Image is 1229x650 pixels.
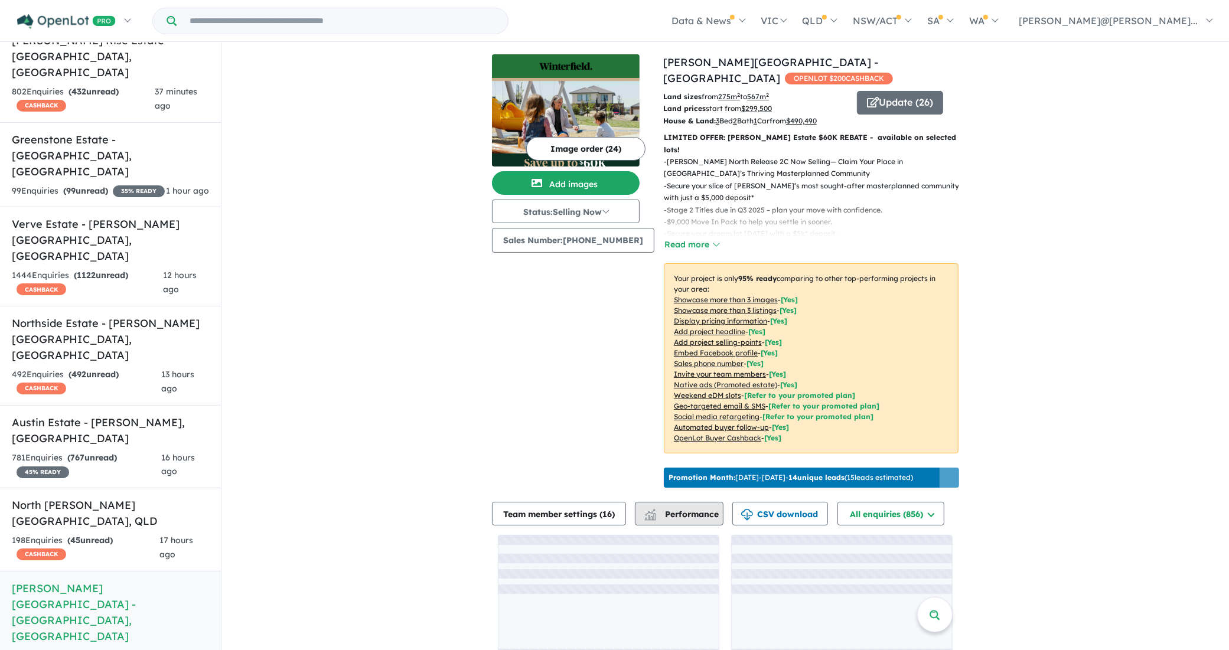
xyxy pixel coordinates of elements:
div: 492 Enquir ies [12,368,161,396]
span: 16 hours ago [161,452,195,477]
img: bar-chart.svg [644,513,656,521]
button: Status:Selling Now [492,200,640,223]
b: Land sizes [663,92,702,101]
span: 767 [70,452,84,463]
span: [Yes] [780,380,797,389]
button: Team member settings (16) [492,502,626,525]
p: LIMITED OFFER: [PERSON_NAME] Estate $60K REBATE - available on selected lots! [664,132,959,156]
h5: Northside Estate - [PERSON_NAME][GEOGRAPHIC_DATA] , [GEOGRAPHIC_DATA] [12,315,209,363]
span: [Refer to your promoted plan] [744,391,855,400]
span: 16 [602,509,612,520]
button: All enquiries (856) [837,502,944,525]
u: Invite your team members [674,370,766,378]
span: to [740,92,769,101]
input: Try estate name, suburb, builder or developer [179,8,506,34]
span: CASHBACK [17,383,66,394]
span: 35 % READY [113,185,165,197]
u: Automated buyer follow-up [674,423,769,432]
u: Social media retargeting [674,412,759,421]
div: 99 Enquir ies [12,184,165,198]
span: [Refer to your promoted plan] [762,412,873,421]
div: 802 Enquir ies [12,85,155,113]
u: Showcase more than 3 listings [674,306,777,315]
span: CASHBACK [17,548,66,560]
b: 14 unique leads [788,473,845,482]
button: Sales Number:[PHONE_NUMBER] [492,228,654,253]
p: Bed Bath Car from [663,115,848,127]
u: Display pricing information [674,316,767,325]
strong: ( unread) [67,535,113,546]
strong: ( unread) [63,185,108,196]
b: House & Land: [663,116,716,125]
span: 45 % READY [17,466,69,478]
u: Sales phone number [674,359,744,368]
u: Native ads (Promoted estate) [674,380,777,389]
span: CASHBACK [17,283,66,295]
p: Your project is only comparing to other top-performing projects in your area: - - - - - - - - - -... [664,263,959,453]
strong: ( unread) [69,86,119,97]
h5: [PERSON_NAME][GEOGRAPHIC_DATA] - [GEOGRAPHIC_DATA] , [GEOGRAPHIC_DATA] [12,580,209,644]
span: OPENLOT $ 200 CASHBACK [785,73,893,84]
button: Image order (24) [526,137,646,161]
p: - [PERSON_NAME] North Release 2C Now Selling— Claim Your Place in [GEOGRAPHIC_DATA]’s Thriving Ma... [664,156,968,180]
button: Read more [664,238,719,251]
span: 13 hours ago [161,369,194,394]
span: 12 hours ago [163,270,197,295]
span: [ Yes ] [780,306,797,315]
span: [ Yes ] [761,348,778,357]
span: 45 [70,535,80,546]
img: Winterfield Estate - Winter Valley Logo [497,59,635,73]
h5: [PERSON_NAME] Rise Estate - [GEOGRAPHIC_DATA] , [GEOGRAPHIC_DATA] [12,32,209,80]
span: [ Yes ] [765,338,782,347]
sup: 2 [737,92,740,98]
u: Embed Facebook profile [674,348,758,357]
u: 3 [716,116,719,125]
u: Geo-targeted email & SMS [674,401,765,410]
button: Add images [492,171,640,195]
u: $ 490,490 [786,116,817,125]
span: 1122 [77,270,96,280]
span: [PERSON_NAME]@[PERSON_NAME]... [1019,15,1198,27]
span: [Yes] [772,423,789,432]
p: [DATE] - [DATE] - ( 15 leads estimated) [669,472,913,483]
div: 1444 Enquir ies [12,269,163,297]
h5: Austin Estate - [PERSON_NAME] , [GEOGRAPHIC_DATA] [12,414,209,446]
a: [PERSON_NAME][GEOGRAPHIC_DATA] - [GEOGRAPHIC_DATA] [663,55,878,85]
span: [ Yes ] [748,327,765,336]
span: [ Yes ] [769,370,786,378]
u: Weekend eDM slots [674,391,741,400]
p: - Secure your slice of [PERSON_NAME]’s most sought-after masterplanned community with just a $5,0... [664,180,968,204]
u: Add project headline [674,327,745,336]
img: Winterfield Estate - Winter Valley [492,78,640,166]
p: - Stage 2 Titles due in Q3 2025 – plan your move with confidence. [664,204,968,216]
span: 37 minutes ago [155,86,198,111]
span: 17 hours ago [159,535,193,560]
b: 95 % ready [738,274,777,283]
p: - Secure your dream lot [DATE] with a $5k* deposit. [664,228,968,240]
img: download icon [741,509,753,521]
span: Performance [646,509,719,520]
span: 1 hour ago [166,185,209,196]
button: Update (26) [857,91,943,115]
strong: ( unread) [69,369,119,380]
a: Winterfield Estate - Winter Valley LogoWinterfield Estate - Winter Valley [492,54,640,166]
u: Add project selling-points [674,338,762,347]
u: $ 299,500 [741,104,772,113]
h5: North [PERSON_NAME][GEOGRAPHIC_DATA] , QLD [12,497,209,529]
p: start from [663,103,848,115]
strong: ( unread) [67,452,117,463]
span: 99 [66,185,76,196]
button: CSV download [732,502,828,525]
u: OpenLot Buyer Cashback [674,433,761,442]
u: 2 [733,116,737,125]
span: 492 [71,369,86,380]
div: 781 Enquir ies [12,451,161,479]
h5: Verve Estate - [PERSON_NAME][GEOGRAPHIC_DATA] , [GEOGRAPHIC_DATA] [12,216,209,264]
u: Showcase more than 3 images [674,295,778,304]
b: Promotion Month: [669,473,735,482]
span: [ Yes ] [781,295,798,304]
b: Land prices [663,104,706,113]
p: - $9,000 Move In Pack to help you settle in sooner. [664,216,968,228]
p: from [663,91,848,103]
span: CASHBACK [17,100,66,112]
